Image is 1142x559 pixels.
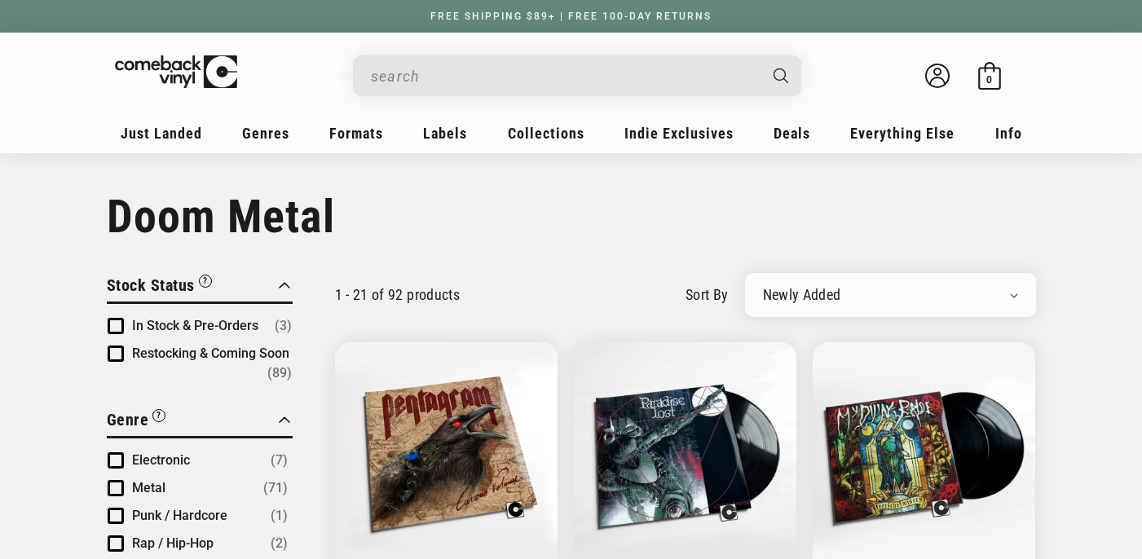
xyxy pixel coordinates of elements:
[107,273,212,302] button: Filter by Stock Status
[335,286,461,303] p: 1 - 21 of 92 products
[353,55,801,96] div: Search
[624,125,734,142] span: Indie Exclusives
[132,508,227,523] span: Punk / Hardcore
[271,534,288,553] span: Number of products: (2)
[271,451,288,470] span: Number of products: (7)
[121,125,202,142] span: Just Landed
[107,275,195,295] span: Stock Status
[850,125,955,142] span: Everything Else
[329,125,383,142] span: Formats
[263,478,288,498] span: Number of products: (71)
[132,535,214,551] span: Rap / Hip-Hop
[242,125,289,142] span: Genres
[275,316,292,336] span: Number of products: (3)
[132,346,289,361] span: Restocking & Coming Soon
[423,125,467,142] span: Labels
[107,407,166,436] button: Filter by Genre
[686,284,729,306] label: sort by
[759,55,803,96] button: Search
[414,11,728,22] a: FREE SHIPPING $89+ | FREE 100-DAY RETURNS
[107,190,1036,244] h1: Doom Metal
[132,318,258,333] span: In Stock & Pre-Orders
[132,452,190,468] span: Electronic
[508,125,584,142] span: Collections
[371,59,757,93] input: search
[995,125,1022,142] span: Info
[107,410,149,429] span: Genre
[271,506,288,526] span: Number of products: (1)
[986,73,992,86] span: 0
[774,125,810,142] span: Deals
[267,363,292,383] span: Number of products: (89)
[132,480,165,495] span: Metal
